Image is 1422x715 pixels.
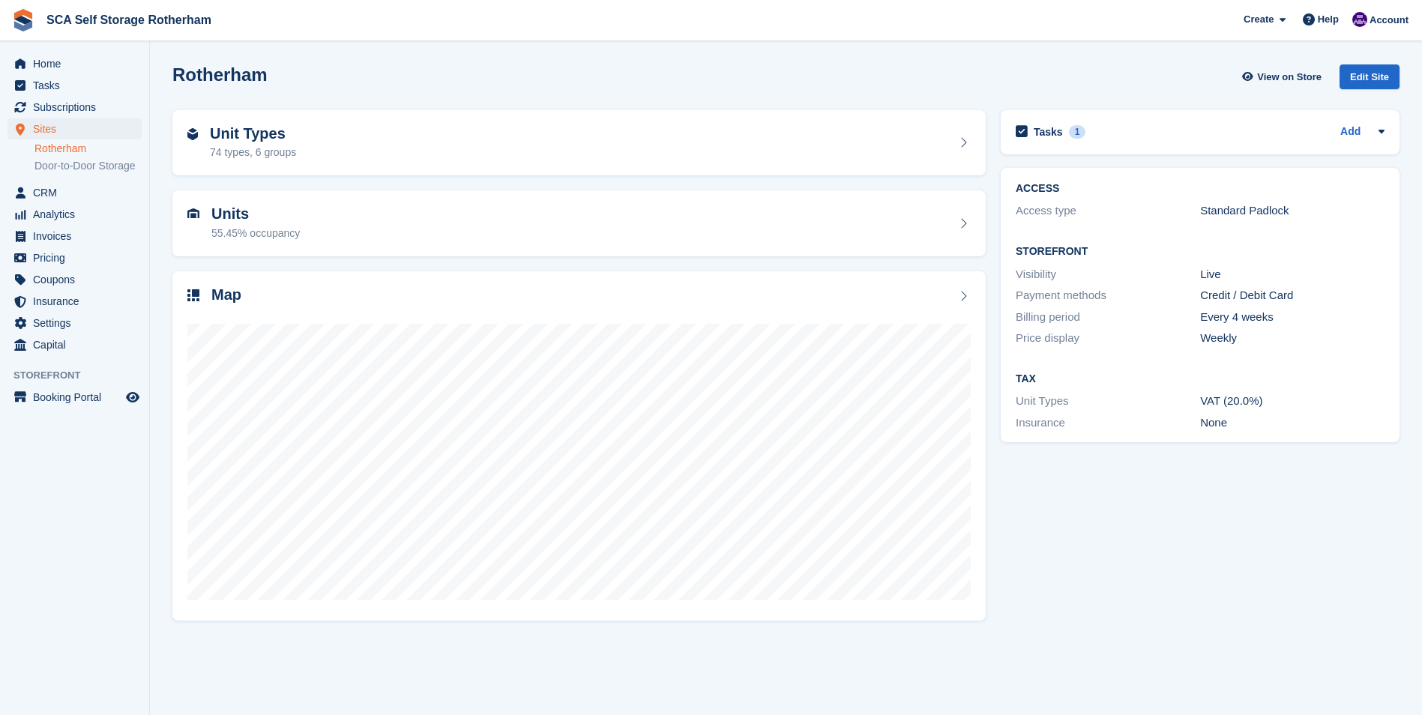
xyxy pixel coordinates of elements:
[124,388,142,406] a: Preview store
[33,226,123,247] span: Invoices
[12,9,34,31] img: stora-icon-8386f47178a22dfd0bd8f6a31ec36ba5ce8667c1dd55bd0f319d3a0aa187defe.svg
[211,226,300,241] div: 55.45% occupancy
[211,286,241,304] h2: Map
[7,204,142,225] a: menu
[33,313,123,334] span: Settings
[210,145,296,160] div: 74 types, 6 groups
[1016,266,1200,283] div: Visibility
[1016,414,1200,432] div: Insurance
[1200,414,1385,432] div: None
[187,208,199,219] img: unit-icn-7be61d7bf1b0ce9d3e12c5938cc71ed9869f7b940bace4675aadf7bd6d80202e.svg
[40,7,217,32] a: SCA Self Storage Rotherham
[1200,309,1385,326] div: Every 4 weeks
[7,53,142,74] a: menu
[1016,393,1200,410] div: Unit Types
[1016,373,1385,385] h2: Tax
[1016,183,1385,195] h2: ACCESS
[33,53,123,74] span: Home
[7,313,142,334] a: menu
[1200,393,1385,410] div: VAT (20.0%)
[1340,64,1400,95] a: Edit Site
[7,226,142,247] a: menu
[1370,13,1409,28] span: Account
[7,247,142,268] a: menu
[1016,246,1385,258] h2: Storefront
[172,64,268,85] h2: Rotherham
[34,142,142,156] a: Rotherham
[33,97,123,118] span: Subscriptions
[7,75,142,96] a: menu
[33,334,123,355] span: Capital
[33,269,123,290] span: Coupons
[1069,125,1086,139] div: 1
[34,159,142,173] a: Door-to-Door Storage
[1244,12,1274,27] span: Create
[7,182,142,203] a: menu
[33,118,123,139] span: Sites
[211,205,300,223] h2: Units
[7,334,142,355] a: menu
[1016,202,1200,220] div: Access type
[33,247,123,268] span: Pricing
[1016,309,1200,326] div: Billing period
[1200,202,1385,220] div: Standard Padlock
[187,128,198,140] img: unit-type-icn-2b2737a686de81e16bb02015468b77c625bbabd49415b5ef34ead5e3b44a266d.svg
[1200,287,1385,304] div: Credit / Debit Card
[7,291,142,312] a: menu
[7,118,142,139] a: menu
[13,368,149,383] span: Storefront
[7,387,142,408] a: menu
[7,97,142,118] a: menu
[33,387,123,408] span: Booking Portal
[172,190,986,256] a: Units 55.45% occupancy
[1352,12,1367,27] img: Kelly Neesham
[1200,330,1385,347] div: Weekly
[1340,64,1400,89] div: Edit Site
[187,289,199,301] img: map-icn-33ee37083ee616e46c38cad1a60f524a97daa1e2b2c8c0bc3eb3415660979fc1.svg
[172,271,986,621] a: Map
[1200,266,1385,283] div: Live
[33,75,123,96] span: Tasks
[1340,124,1361,141] a: Add
[1016,287,1200,304] div: Payment methods
[1257,70,1322,85] span: View on Store
[7,269,142,290] a: menu
[33,291,123,312] span: Insurance
[1034,125,1063,139] h2: Tasks
[210,125,296,142] h2: Unit Types
[33,204,123,225] span: Analytics
[33,182,123,203] span: CRM
[1016,330,1200,347] div: Price display
[172,110,986,176] a: Unit Types 74 types, 6 groups
[1318,12,1339,27] span: Help
[1240,64,1328,89] a: View on Store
